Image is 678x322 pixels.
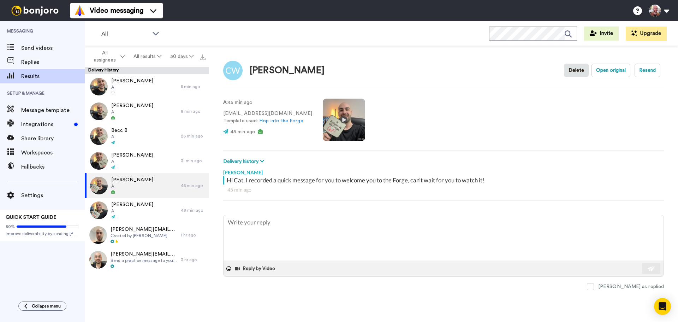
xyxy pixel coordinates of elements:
[111,84,153,90] span: A
[111,134,127,140] span: A
[111,251,177,258] span: [PERSON_NAME][EMAIL_ADDRESS][DOMAIN_NAME]
[74,5,85,16] img: vm-color.svg
[181,84,206,89] div: 5 min ago
[234,263,277,274] button: Reply by Video
[564,64,589,77] button: Delete
[85,223,209,247] a: [PERSON_NAME][EMAIL_ADDRESS][DOMAIN_NAME]Created by [PERSON_NAME]1 hr ago
[111,201,153,208] span: [PERSON_NAME]
[21,106,85,115] span: Message template
[223,99,312,106] p: : 45 min ago
[181,133,206,139] div: 26 min ago
[227,176,662,185] div: Hi Cat, I recorded a quick message for you to welcome you to the Forge, can’t wait for you to wat...
[231,129,255,134] span: 45 min ago
[86,47,129,66] button: All assignees
[111,77,153,84] span: [PERSON_NAME]
[654,298,671,315] div: Open Intercom Messenger
[626,27,667,41] button: Upgrade
[85,148,209,173] a: [PERSON_NAME]A31 min ago
[85,124,209,148] a: Becc BA26 min ago
[21,58,85,66] span: Replies
[111,208,153,214] span: A
[598,283,664,290] div: [PERSON_NAME] as replied
[6,231,79,236] span: Improve deliverability by sending [PERSON_NAME]’s from your own email
[111,226,177,233] span: [PERSON_NAME][EMAIL_ADDRESS][DOMAIN_NAME]
[101,30,149,38] span: All
[111,258,177,263] span: Send a practice message to yourself
[85,99,209,124] a: [PERSON_NAME]A8 min ago
[111,183,153,189] span: A
[223,110,312,125] p: [EMAIL_ADDRESS][DOMAIN_NAME] Template used:
[111,127,127,134] span: Becc B
[89,226,107,244] img: 8457c49f-55c6-4799-b043-4ca204efa0fc-thumb.jpg
[85,173,209,198] a: [PERSON_NAME]A45 min ago
[223,100,227,105] strong: A
[21,134,85,143] span: Share library
[198,51,208,62] button: Export all results that match these filters now.
[111,159,153,164] span: A
[85,74,209,99] a: [PERSON_NAME]A5 min ago
[181,158,206,164] div: 31 min ago
[90,49,119,64] span: All assignees
[90,103,108,120] img: 244013c5-617a-459e-a90b-74682808560c-thumb.jpg
[18,301,66,311] button: Collapse menu
[6,224,15,229] span: 80%
[90,78,108,95] img: 95cde9aa-b098-4f65-a62d-9294c9718c17-thumb.jpg
[181,183,206,188] div: 45 min ago
[250,65,325,76] div: [PERSON_NAME]
[111,102,153,109] span: [PERSON_NAME]
[21,44,85,52] span: Send videos
[21,120,71,129] span: Integrations
[181,109,206,114] div: 8 min ago
[591,64,630,77] button: Open original
[21,148,85,157] span: Workspaces
[6,215,56,220] span: QUICK START GUIDE
[32,303,61,309] span: Collapse menu
[21,163,85,171] span: Fallbacks
[89,251,107,269] img: 5750d2bd-fbbc-4f33-b546-d5151fad1ea2-thumb.jpg
[181,207,206,213] div: 48 min ago
[21,72,85,81] span: Results
[259,118,303,123] a: Hop into the Forge
[8,6,61,16] img: bj-logo-header-white.svg
[223,165,664,176] div: [PERSON_NAME]
[181,232,206,238] div: 1 hr ago
[111,233,177,239] span: Created by [PERSON_NAME]
[635,64,660,77] button: Resend
[85,198,209,223] a: [PERSON_NAME]A48 min ago
[223,61,243,80] img: Image of Cat Williams
[85,67,209,74] div: Delivery History
[227,186,660,193] div: 45 min ago
[90,177,108,194] img: 94e8ff28-1820-416d-a08e-61ac139a74eb-thumb.jpg
[129,50,166,63] button: All results
[166,50,198,63] button: 30 days
[111,152,153,159] span: [PERSON_NAME]
[223,158,266,165] button: Delivery history
[584,27,619,41] button: Invite
[648,266,655,271] img: send-white.svg
[21,191,85,200] span: Settings
[90,152,108,170] img: 0a9effa5-19cd-457b-8d9c-8b1f7f548c6d-thumb.jpg
[200,54,206,60] img: export.svg
[85,247,209,272] a: [PERSON_NAME][EMAIL_ADDRESS][DOMAIN_NAME]Send a practice message to yourself3 hr ago
[111,176,153,183] span: [PERSON_NAME]
[90,6,143,16] span: Video messaging
[90,201,108,219] img: f174454c-2534-49a1-97cb-12d137d4ac7b-thumb.jpg
[181,257,206,263] div: 3 hr ago
[90,127,108,145] img: 70d5bdd3-5e79-4de7-b827-561892218174-thumb.jpg
[111,109,153,115] span: A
